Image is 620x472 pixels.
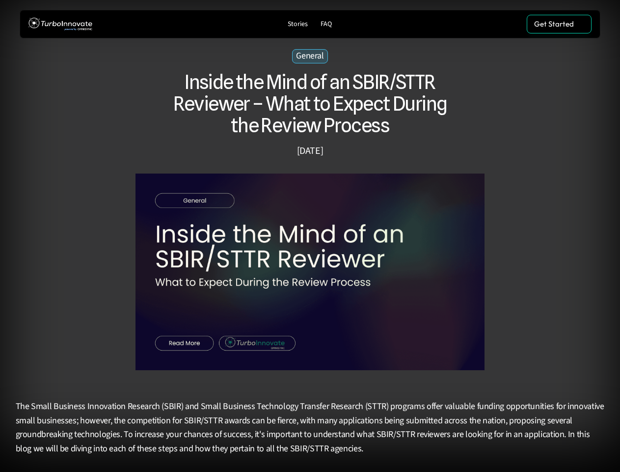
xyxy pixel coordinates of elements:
img: TurboInnovate Logo [28,15,92,33]
p: Stories [288,20,308,29]
a: Get Started [527,15,592,33]
a: FAQ [317,18,336,31]
p: Get Started [534,20,574,29]
a: Stories [284,18,312,31]
p: FAQ [321,20,332,29]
